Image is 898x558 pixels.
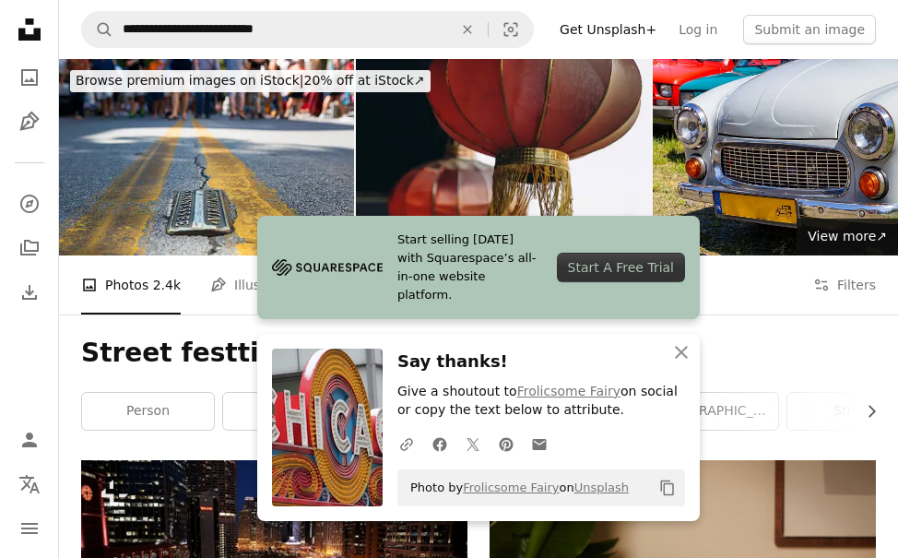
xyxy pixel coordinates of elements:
[272,254,383,281] img: file-1705255347840-230a6ab5bca9image
[557,253,685,282] div: Start A Free Trial
[82,393,214,430] a: person
[808,229,887,243] span: View more ↗
[223,393,355,430] a: city
[11,103,48,140] a: Illustrations
[70,70,431,92] div: 20% off at iStock ↗
[490,425,523,462] a: Share on Pinterest
[76,73,303,88] span: Browse premium images on iStock |
[652,472,683,504] button: Copy to clipboard
[549,15,668,44] a: Get Unsplash+
[397,383,685,420] p: Give a shoutout to on social or copy the text below to attribute.
[81,337,876,370] h1: Street festtivals in [GEOGRAPHIC_DATA]
[517,384,620,398] a: Frolicsome Fairy
[59,59,354,255] img: State Street in Bristol, Tennessee and Virginia
[523,425,556,462] a: Share over email
[797,219,898,255] a: View more↗
[574,481,629,494] a: Unsplash
[11,510,48,547] button: Menu
[59,59,442,103] a: Browse premium images on iStock|20% off at iStock↗
[397,349,685,375] h3: Say thanks!
[489,12,533,47] button: Visual search
[82,12,113,47] button: Search Unsplash
[447,12,488,47] button: Clear
[646,393,778,430] a: [GEOGRAPHIC_DATA]
[11,421,48,458] a: Log in / Sign up
[356,59,651,255] img: Chicago
[257,216,700,319] a: Start selling [DATE] with Squarespace’s all-in-one website platform.Start A Free Trial
[11,230,48,267] a: Collections
[456,425,490,462] a: Share on Twitter
[463,481,559,494] a: Frolicsome Fairy
[81,11,534,48] form: Find visuals sitewide
[210,255,322,315] a: Illustrations 0
[668,15,728,44] a: Log in
[855,393,876,430] button: scroll list to the right
[397,231,542,304] span: Start selling [DATE] with Squarespace’s all-in-one website platform.
[11,274,48,311] a: Download History
[401,473,629,503] span: Photo by on
[813,255,876,315] button: Filters
[743,15,876,44] button: Submit an image
[11,185,48,222] a: Explore
[11,466,48,503] button: Language
[11,59,48,96] a: Photos
[423,425,456,462] a: Share on Facebook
